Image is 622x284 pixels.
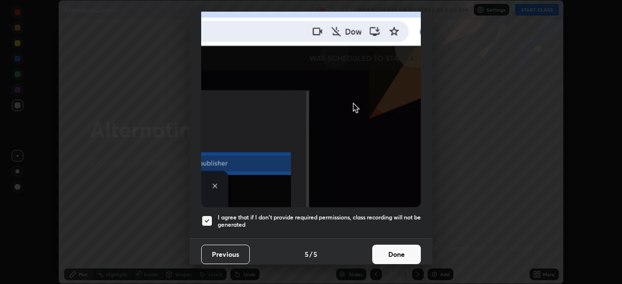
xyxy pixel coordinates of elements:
[310,249,312,259] h4: /
[201,245,250,264] button: Previous
[218,214,421,229] h5: I agree that if I don't provide required permissions, class recording will not be generated
[372,245,421,264] button: Done
[313,249,317,259] h4: 5
[305,249,309,259] h4: 5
